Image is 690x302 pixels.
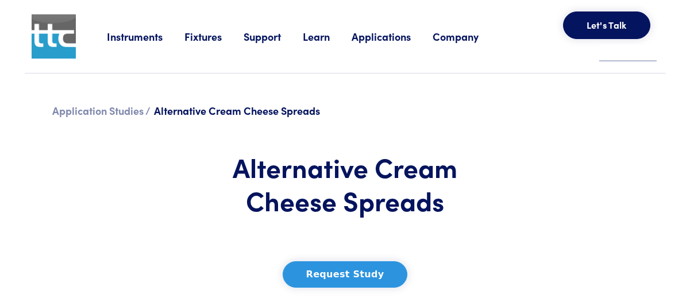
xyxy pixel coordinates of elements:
[154,103,320,118] span: Alternative Cream Cheese Spreads
[352,29,433,44] a: Applications
[107,29,184,44] a: Instruments
[283,261,408,288] button: Request Study
[52,103,151,118] a: Application Studies /
[184,29,244,44] a: Fixtures
[32,14,76,59] img: ttc_logo_1x1_v1.0.png
[202,150,488,216] h1: Alternative Cream Cheese Spreads
[433,29,500,44] a: Company
[244,29,303,44] a: Support
[563,11,650,39] button: Let's Talk
[303,29,352,44] a: Learn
